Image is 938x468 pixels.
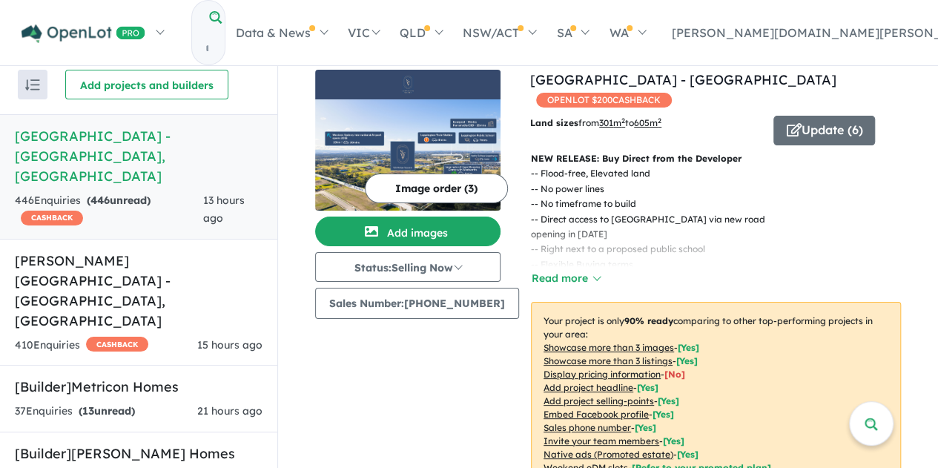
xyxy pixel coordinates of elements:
span: [Yes] [677,449,698,460]
span: 21 hours ago [197,404,262,418]
b: 90 % ready [624,315,673,326]
a: Data & News [225,7,337,59]
b: Land sizes [530,117,578,128]
u: Add project selling-points [544,395,654,406]
h5: [Builder] Metricon Homes [15,377,262,397]
span: CASHBACK [86,337,148,352]
span: OPENLOT $ 200 CASHBACK [536,93,672,108]
a: VIC [337,7,389,59]
u: Sales phone number [544,422,631,433]
span: [ Yes ] [658,395,679,406]
sup: 2 [658,116,661,125]
p: - - Flood-free, Elevated land [531,166,913,181]
u: Showcase more than 3 listings [544,355,673,366]
img: Leppington Square Estate - Leppington Logo [321,76,495,93]
span: 13 hours ago [203,194,245,225]
sup: 2 [621,116,625,125]
u: Embed Facebook profile [544,409,649,420]
h5: [GEOGRAPHIC_DATA] - [GEOGRAPHIC_DATA] , [GEOGRAPHIC_DATA] [15,126,262,186]
u: Display pricing information [544,369,661,380]
button: Image order (3) [365,174,508,203]
h5: [Builder] [PERSON_NAME] Homes [15,444,262,464]
span: [ Yes ] [637,382,658,393]
p: - - No power lines [531,182,913,197]
u: Showcase more than 3 images [544,342,674,353]
span: 13 [82,404,94,418]
p: from [530,116,762,131]
input: Try estate name, suburb, builder or developer [192,33,222,65]
span: to [625,117,661,128]
u: 605 m [634,117,661,128]
p: - - Right next to a proposed public school [531,242,913,257]
a: NSW/ACT [452,7,546,59]
img: sort.svg [25,79,40,90]
button: Add projects and builders [65,70,228,99]
u: Native ads (Promoted estate) [544,449,673,460]
span: 446 [90,194,110,207]
span: [ Yes ] [635,422,656,433]
button: Add images [315,217,501,246]
div: 37 Enquir ies [15,403,135,421]
a: WA [598,7,655,59]
img: Leppington Square Estate - Leppington [315,99,501,211]
img: Openlot PRO Logo White [22,24,145,43]
span: CASHBACK [21,211,83,225]
a: [GEOGRAPHIC_DATA] - [GEOGRAPHIC_DATA] [530,71,836,88]
h5: [PERSON_NAME][GEOGRAPHIC_DATA] - [GEOGRAPHIC_DATA] , [GEOGRAPHIC_DATA] [15,251,262,331]
a: SA [546,7,598,59]
span: [ Yes ] [653,409,674,420]
u: Add project headline [544,382,633,393]
button: Sales Number:[PHONE_NUMBER] [315,288,519,319]
u: Invite your team members [544,435,659,446]
a: QLD [389,7,452,59]
p: - - No timeframe to build [531,197,913,211]
button: Status:Selling Now [315,252,501,282]
span: [ Yes ] [676,355,698,366]
p: - - Direct access to [GEOGRAPHIC_DATA] via new road opening in [DATE] [531,212,913,243]
p: - - Flexible Buying terms [531,257,913,272]
strong: ( unread) [79,404,135,418]
span: [ Yes ] [678,342,699,353]
span: 15 hours ago [197,338,262,352]
button: Read more [531,270,601,287]
a: Leppington Square Estate - Leppington LogoLeppington Square Estate - Leppington [315,70,501,211]
p: NEW RELEASE: Buy Direct from the Developer [531,151,901,166]
span: [ No ] [664,369,685,380]
div: 446 Enquir ies [15,192,203,228]
span: [ Yes ] [663,435,684,446]
u: 301 m [599,117,625,128]
div: 410 Enquir ies [15,337,148,355]
strong: ( unread) [87,194,151,207]
button: Update (6) [773,116,875,145]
